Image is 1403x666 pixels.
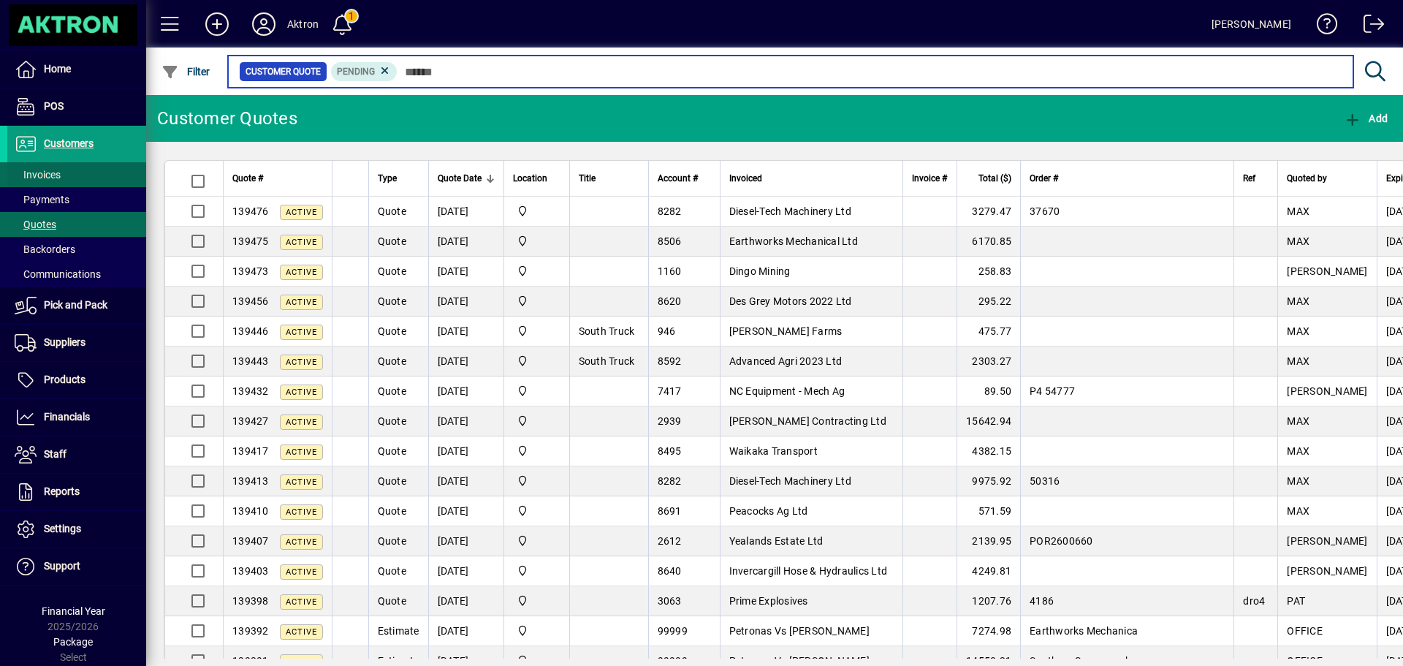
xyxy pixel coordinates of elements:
[658,625,688,637] span: 99999
[729,625,870,637] span: Petronas Vs [PERSON_NAME]
[729,295,852,307] span: Des Grey Motors 2022 Ltd
[286,477,317,487] span: Active
[232,415,269,427] span: 139427
[658,505,682,517] span: 8691
[729,385,845,397] span: NC Equipment - Mech Ag
[286,298,317,307] span: Active
[44,374,85,385] span: Products
[44,485,80,497] span: Reports
[1030,170,1225,186] div: Order #
[378,355,406,367] span: Quote
[658,595,682,607] span: 3063
[1287,265,1367,277] span: [PERSON_NAME]
[232,355,269,367] span: 139443
[957,496,1020,526] td: 571.59
[1212,12,1291,36] div: [PERSON_NAME]
[957,317,1020,347] td: 475.77
[378,445,406,457] span: Quote
[513,413,560,429] span: Central
[729,535,824,547] span: Yealands Estate Ltd
[513,593,560,609] span: Central
[44,411,90,423] span: Financials
[232,325,269,337] span: 139446
[513,623,560,639] span: Central
[957,586,1020,616] td: 1207.76
[1353,3,1385,50] a: Logout
[232,170,263,186] span: Quote #
[729,265,791,277] span: Dingo Mining
[957,436,1020,466] td: 4382.15
[232,475,269,487] span: 139413
[378,535,406,547] span: Quote
[157,107,297,130] div: Customer Quotes
[15,169,61,181] span: Invoices
[1243,595,1265,607] span: dro4
[957,406,1020,436] td: 15642.94
[1030,595,1054,607] span: 4186
[1287,295,1309,307] span: MAX
[658,415,682,427] span: 2939
[44,137,94,149] span: Customers
[232,265,269,277] span: 139473
[658,265,682,277] span: 1160
[378,595,406,607] span: Quote
[513,443,560,459] span: Central
[513,203,560,219] span: Central
[513,353,560,369] span: Central
[579,355,635,367] span: South Truck
[428,287,503,317] td: [DATE]
[658,385,682,397] span: 7417
[957,466,1020,496] td: 9975.92
[978,170,1011,186] span: Total ($)
[232,535,269,547] span: 139407
[1287,385,1367,397] span: [PERSON_NAME]
[286,238,317,247] span: Active
[1287,205,1309,217] span: MAX
[7,88,146,125] a: POS
[286,357,317,367] span: Active
[957,616,1020,646] td: 7274.98
[7,399,146,436] a: Financials
[378,205,406,217] span: Quote
[232,445,269,457] span: 139417
[1287,325,1309,337] span: MAX
[957,347,1020,376] td: 2303.27
[1287,475,1309,487] span: MAX
[1030,535,1093,547] span: POR2600660
[161,66,210,77] span: Filter
[428,526,503,556] td: [DATE]
[957,376,1020,406] td: 89.50
[232,565,269,577] span: 139403
[428,347,503,376] td: [DATE]
[1287,565,1367,577] span: [PERSON_NAME]
[194,11,240,37] button: Add
[378,235,406,247] span: Quote
[658,295,682,307] span: 8620
[1306,3,1338,50] a: Knowledge Base
[658,445,682,457] span: 8495
[513,293,560,309] span: Central
[232,170,323,186] div: Quote #
[1030,625,1138,637] span: Earthworks Mechanica
[729,505,808,517] span: Peacocks Ag Ltd
[957,556,1020,586] td: 4249.81
[428,227,503,257] td: [DATE]
[7,212,146,237] a: Quotes
[658,170,698,186] span: Account #
[1287,170,1367,186] div: Quoted by
[232,235,269,247] span: 139475
[7,548,146,585] a: Support
[15,268,101,280] span: Communications
[378,625,419,637] span: Estimate
[957,526,1020,556] td: 2139.95
[378,265,406,277] span: Quote
[513,233,560,249] span: Central
[428,317,503,347] td: [DATE]
[729,205,851,217] span: Diesel-Tech Machinery Ltd
[331,62,398,81] mat-chip: Pending Status: Pending
[286,537,317,547] span: Active
[378,325,406,337] span: Quote
[729,325,843,337] span: [PERSON_NAME] Farms
[513,383,560,399] span: Central
[428,496,503,526] td: [DATE]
